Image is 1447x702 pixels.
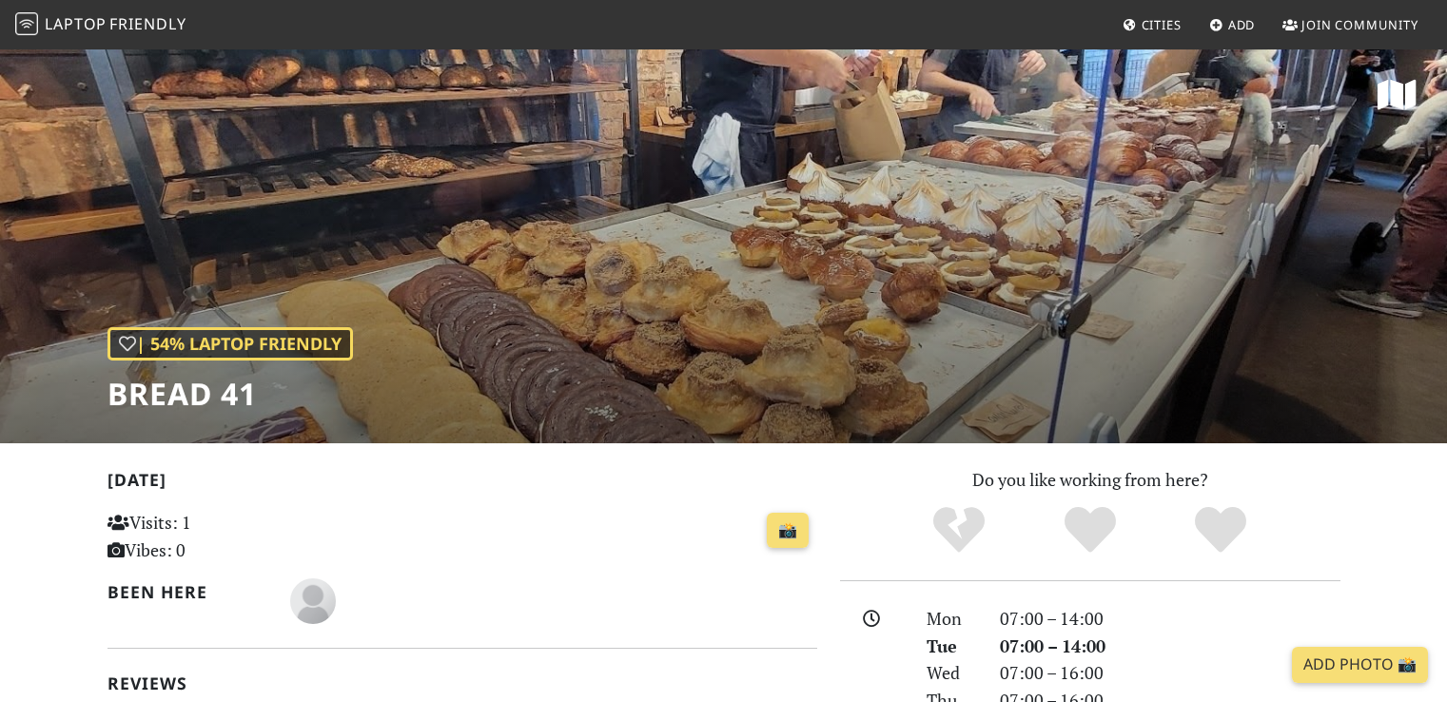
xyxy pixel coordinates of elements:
div: Wed [915,659,987,687]
h2: [DATE] [108,470,817,497]
span: Gillian Maxwell [290,588,336,611]
a: Add [1202,8,1263,42]
div: No [893,504,1025,556]
img: blank-535327c66bd565773addf3077783bbfce4b00ec00e9fd257753287c682c7fa38.png [290,578,336,624]
a: 📸 [767,513,809,549]
div: 07:00 – 14:00 [988,605,1352,633]
a: LaptopFriendly LaptopFriendly [15,9,186,42]
a: Cities [1115,8,1189,42]
h2: Reviews [108,673,817,693]
span: Friendly [109,13,186,34]
div: 07:00 – 16:00 [988,659,1352,687]
span: Laptop [45,13,107,34]
div: Mon [915,605,987,633]
p: Do you like working from here? [840,466,1340,494]
div: | 54% Laptop Friendly [108,327,353,361]
img: LaptopFriendly [15,12,38,35]
div: Definitely! [1155,504,1286,556]
div: Tue [915,633,987,660]
a: Add Photo 📸 [1292,647,1428,683]
h2: Been here [108,582,268,602]
a: Join Community [1275,8,1426,42]
span: Add [1228,16,1256,33]
span: Cities [1142,16,1182,33]
span: Join Community [1301,16,1418,33]
h1: Bread 41 [108,376,353,412]
p: Visits: 1 Vibes: 0 [108,509,329,564]
div: 07:00 – 14:00 [988,633,1352,660]
div: Yes [1025,504,1156,556]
